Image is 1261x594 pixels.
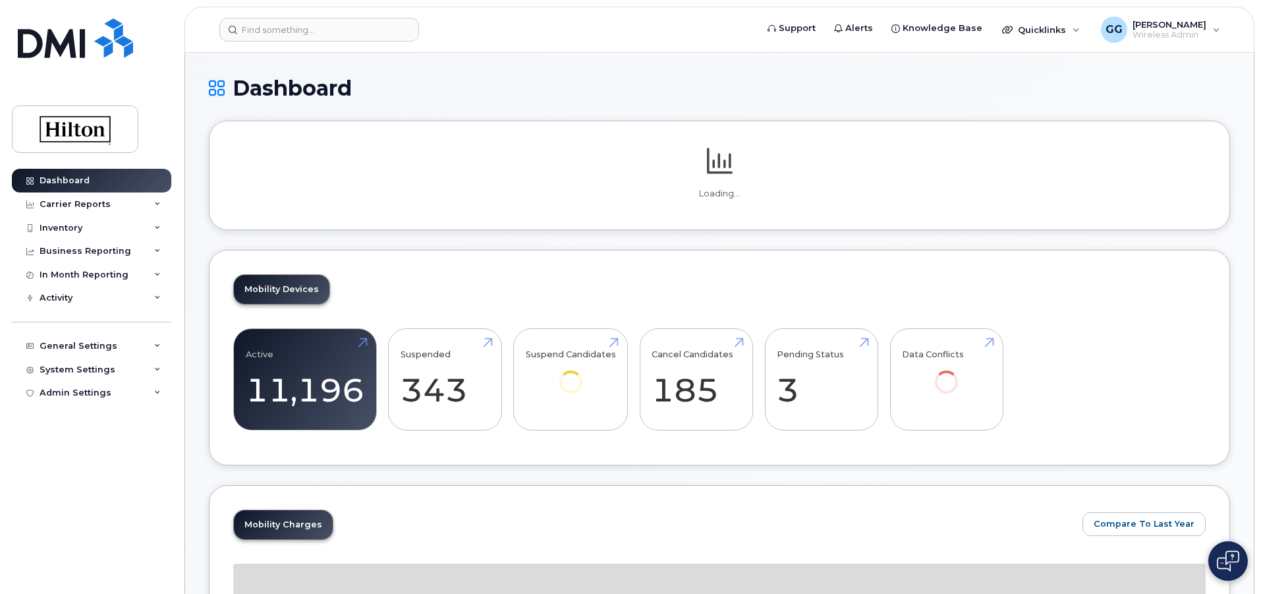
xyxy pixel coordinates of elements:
button: Compare To Last Year [1082,512,1206,536]
a: Suspend Candidates [526,336,616,412]
a: Data Conflicts [902,336,991,412]
p: Loading... [233,188,1206,200]
a: Mobility Charges [234,510,333,539]
a: Pending Status 3 [777,336,866,423]
span: Compare To Last Year [1094,518,1194,530]
a: Mobility Devices [234,275,329,304]
a: Active 11,196 [246,336,364,423]
img: Open chat [1217,550,1239,572]
a: Cancel Candidates 185 [652,336,741,423]
a: Suspended 343 [401,336,490,423]
h1: Dashboard [209,76,1230,100]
